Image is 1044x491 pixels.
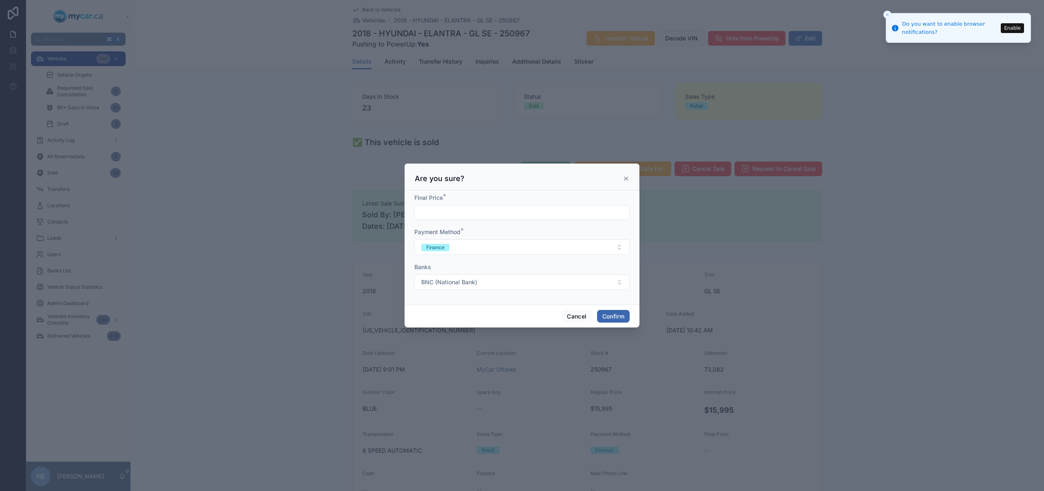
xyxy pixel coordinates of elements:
span: FInal Price [414,194,443,201]
div: Do you want to enable browser notifications? [902,20,998,36]
h3: Are you sure? [415,174,464,184]
button: Enable [1001,23,1024,33]
div: Finance [426,244,445,251]
button: Close toast [883,11,891,19]
span: BNC (National Bank) [421,278,477,286]
button: Select Button [414,239,630,255]
span: Banks [414,263,431,270]
button: Confirm [597,310,630,323]
button: Select Button [414,274,630,290]
span: Payment Method [414,228,460,235]
button: Cancel [562,310,592,323]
